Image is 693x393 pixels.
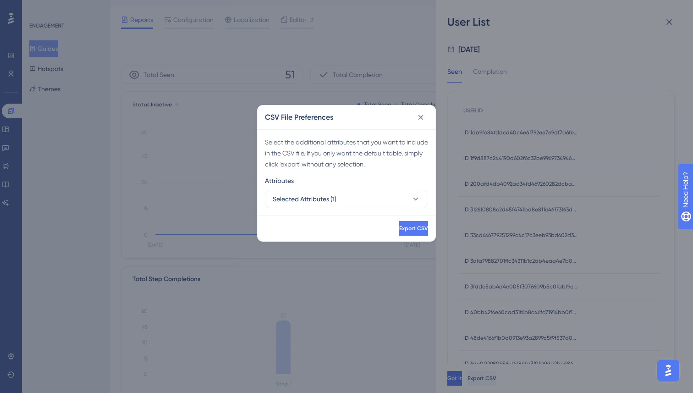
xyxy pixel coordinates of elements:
span: Export CSV [399,225,428,232]
span: Selected Attributes (1) [273,194,336,205]
div: Select the additional attributes that you want to include in the CSV file. If you only want the d... [265,137,428,170]
iframe: UserGuiding AI Assistant Launcher [654,357,682,384]
span: Need Help? [22,2,57,13]
h2: CSV File Preferences [265,112,333,123]
span: Attributes [265,175,294,186]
